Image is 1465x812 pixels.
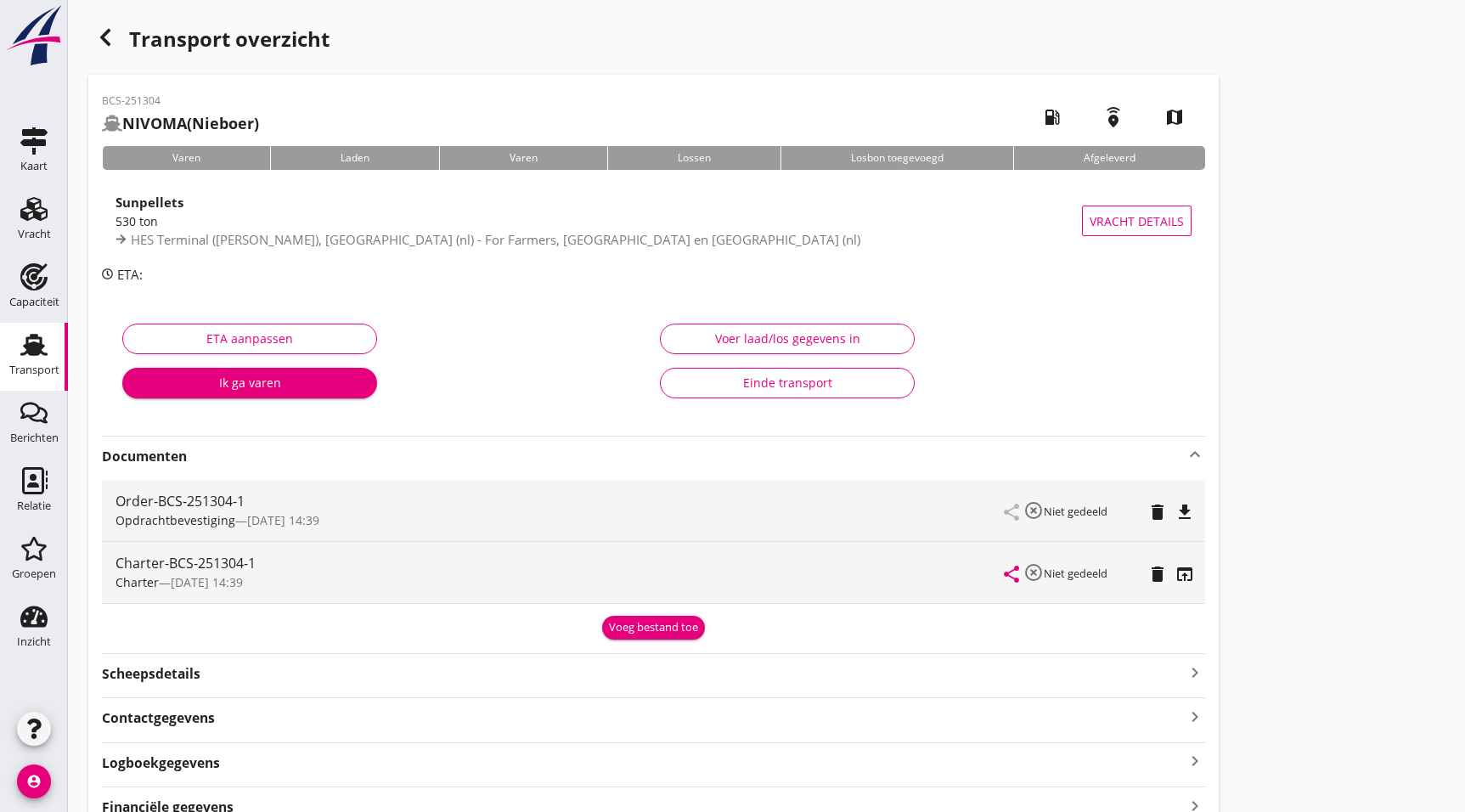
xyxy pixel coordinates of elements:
div: Ik ga varen [136,374,363,392]
p: BCS-251304 [102,93,259,109]
div: Varen [102,146,270,170]
div: Voeg bestand toe [609,619,698,636]
i: map [1151,93,1198,141]
button: Vracht details [1082,206,1192,236]
div: Berichten [10,432,59,443]
span: [DATE] 14:39 [247,512,319,528]
div: — [116,573,1005,591]
i: open_in_browser [1175,564,1195,584]
i: emergency_share [1090,93,1137,141]
div: Voer laad/los gegevens in [674,330,900,347]
strong: Sunpellets [116,194,183,211]
i: keyboard_arrow_right [1185,661,1205,684]
strong: Contactgegevens [102,708,215,728]
div: Varen [439,146,607,170]
i: account_circle [17,764,51,798]
i: delete [1147,564,1168,584]
strong: Documenten [102,447,1185,466]
div: Vracht [18,228,51,240]
div: Transport [9,364,59,375]
button: Voeg bestand toe [602,616,705,640]
div: Transport overzicht [88,20,1219,61]
a: Sunpellets530 tonHES Terminal ([PERSON_NAME]), [GEOGRAPHIC_DATA] (nl) - For Farmers, [GEOGRAPHIC_... [102,183,1205,258]
i: delete [1147,502,1168,522]
div: Charter-BCS-251304-1 [116,553,1005,573]
div: Losbon toegevoegd [780,146,1013,170]
span: Vracht details [1090,212,1184,230]
span: ETA: [117,266,143,283]
i: file_download [1175,502,1195,522]
div: ETA aanpassen [137,330,363,347]
div: Kaart [20,161,48,172]
i: keyboard_arrow_right [1185,705,1205,728]
img: logo-small.a267ee39.svg [3,4,65,67]
button: Voer laad/los gegevens in [660,324,915,354]
h2: (Nieboer) [102,112,259,135]
div: Afgeleverd [1013,146,1205,170]
span: Opdrachtbevestiging [116,512,235,528]
button: Ik ga varen [122,368,377,398]
button: Einde transport [660,368,915,398]
strong: Scheepsdetails [102,664,200,684]
div: Inzicht [17,636,51,647]
i: local_gas_station [1028,93,1076,141]
div: 530 ton [116,212,1082,230]
div: — [116,511,1005,529]
i: keyboard_arrow_up [1185,444,1205,465]
i: keyboard_arrow_right [1185,750,1205,773]
i: highlight_off [1023,562,1044,583]
div: Relatie [17,500,51,511]
div: Groepen [12,568,56,579]
small: Niet gedeeld [1044,504,1107,519]
div: Einde transport [674,374,900,392]
span: [DATE] 14:39 [171,574,243,590]
small: Niet gedeeld [1044,566,1107,581]
button: ETA aanpassen [122,324,377,354]
div: Laden [270,146,439,170]
strong: Logboekgegevens [102,753,220,773]
span: HES Terminal ([PERSON_NAME]), [GEOGRAPHIC_DATA] (nl) - For Farmers, [GEOGRAPHIC_DATA] en [GEOGRAP... [131,231,860,248]
span: Charter [116,574,159,590]
i: highlight_off [1023,500,1044,521]
div: Lossen [607,146,780,170]
strong: NIVOMA [122,113,187,133]
div: Capaciteit [9,296,59,307]
i: share [1001,564,1022,584]
div: Order-BCS-251304-1 [116,491,1005,511]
